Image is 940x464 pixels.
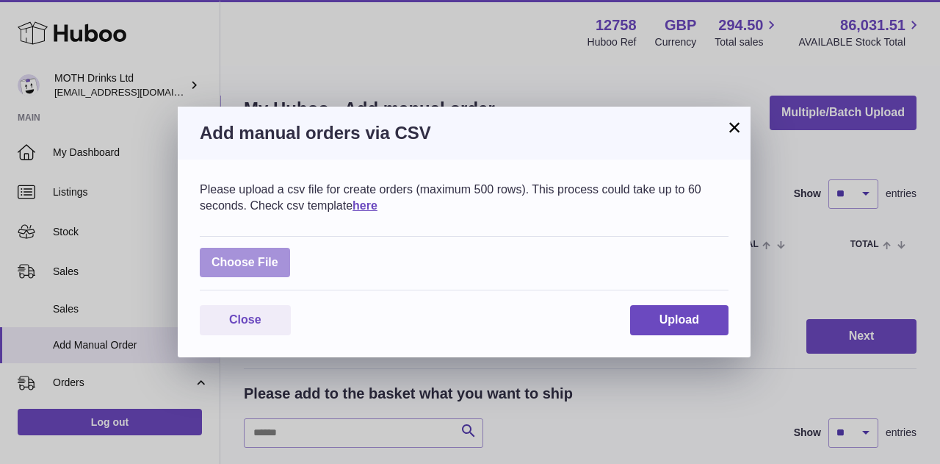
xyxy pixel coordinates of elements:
span: Upload [659,313,699,326]
h3: Add manual orders via CSV [200,121,728,145]
div: Please upload a csv file for create orders (maximum 500 rows). This process could take up to 60 s... [200,182,728,213]
span: Choose File [200,248,290,278]
a: here [352,199,377,212]
span: Close [229,313,261,326]
button: × [726,118,743,136]
button: Close [200,305,291,335]
button: Upload [630,305,728,335]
